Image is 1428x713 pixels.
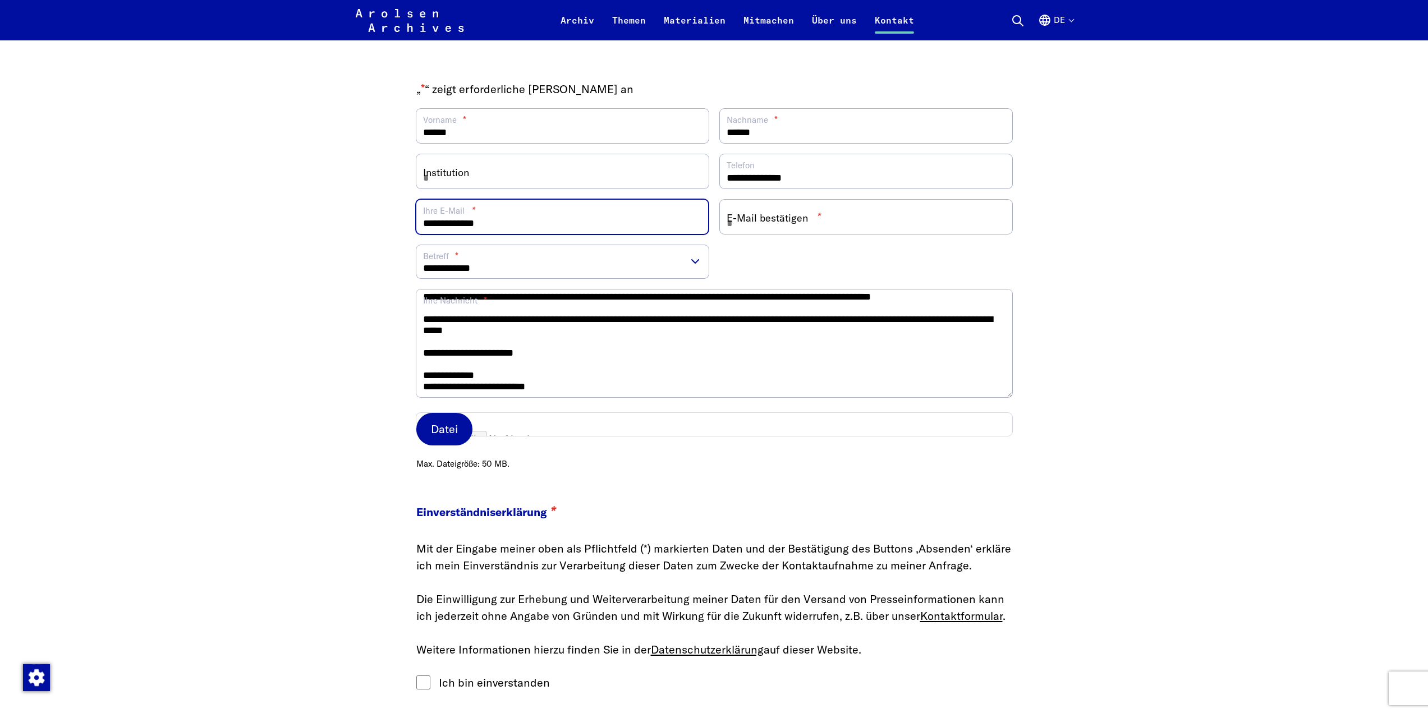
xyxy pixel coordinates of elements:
[734,13,803,40] a: Mitmachen
[416,481,1012,530] legend: Einverständniserklärung
[416,413,472,445] label: Datei
[920,609,1003,623] a: Kontaktformular
[416,450,1012,471] span: Max. Dateigröße: 50 MB.
[416,81,1012,98] p: „ “ zeigt erforderliche [PERSON_NAME] an
[651,642,764,656] a: Datenschutzerklärung
[23,664,50,691] img: Zustimmung ändern
[416,537,1012,662] div: Mit der Eingabe meiner oben als Pflichtfeld (*) markierten Daten und der Bestätigung des Buttons ...
[439,674,550,691] label: Ich bin einverstanden
[603,13,655,40] a: Themen
[552,13,603,40] a: Archiv
[552,7,923,34] nav: Primär
[803,13,866,40] a: Über uns
[655,13,734,40] a: Materialien
[866,13,923,40] a: Kontakt
[22,664,49,691] div: Zustimmung ändern
[1038,13,1073,40] button: Deutsch, Sprachauswahl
